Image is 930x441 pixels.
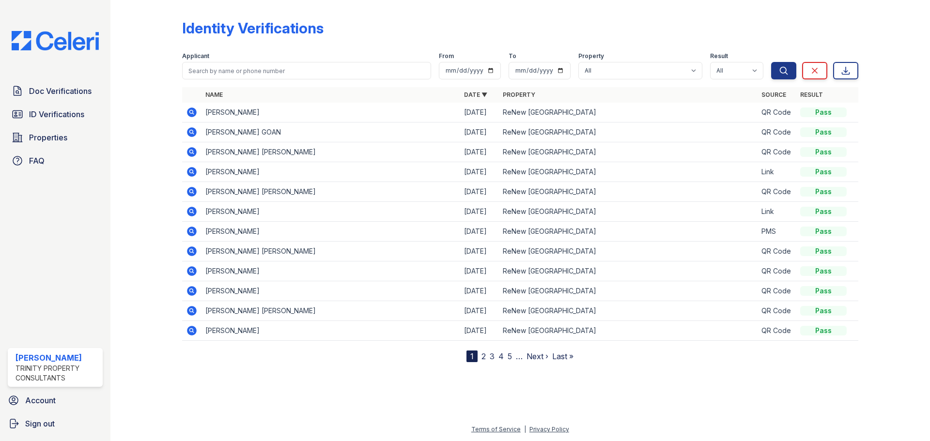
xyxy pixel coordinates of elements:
[800,91,823,98] a: Result
[464,91,487,98] a: Date ▼
[516,350,523,362] span: …
[460,281,499,301] td: [DATE]
[758,281,796,301] td: QR Code
[201,122,460,142] td: [PERSON_NAME] GOAN
[509,52,516,60] label: To
[8,81,103,101] a: Doc Verifications
[466,350,478,362] div: 1
[758,242,796,261] td: QR Code
[460,162,499,182] td: [DATE]
[758,162,796,182] td: Link
[460,222,499,242] td: [DATE]
[498,351,504,361] a: 4
[8,151,103,170] a: FAQ
[460,321,499,341] td: [DATE]
[800,306,847,316] div: Pass
[460,182,499,202] td: [DATE]
[800,187,847,197] div: Pass
[499,242,758,261] td: ReNew [GEOGRAPHIC_DATA]
[800,266,847,276] div: Pass
[800,246,847,256] div: Pass
[499,202,758,222] td: ReNew [GEOGRAPHIC_DATA]
[800,326,847,335] div: Pass
[499,103,758,122] td: ReNew [GEOGRAPHIC_DATA]
[460,242,499,261] td: [DATE]
[490,351,495,361] a: 3
[201,261,460,281] td: [PERSON_NAME]
[758,182,796,202] td: QR Code
[15,364,99,383] div: Trinity Property Consultants
[800,227,847,236] div: Pass
[182,19,324,37] div: Identity Verifications
[499,162,758,182] td: ReNew [GEOGRAPHIC_DATA]
[460,122,499,142] td: [DATE]
[4,391,107,410] a: Account
[758,261,796,281] td: QR Code
[182,62,431,79] input: Search by name or phone number
[758,222,796,242] td: PMS
[499,122,758,142] td: ReNew [GEOGRAPHIC_DATA]
[201,162,460,182] td: [PERSON_NAME]
[201,242,460,261] td: [PERSON_NAME] [PERSON_NAME]
[25,395,56,406] span: Account
[499,261,758,281] td: ReNew [GEOGRAPHIC_DATA]
[508,351,512,361] a: 5
[800,127,847,137] div: Pass
[8,128,103,147] a: Properties
[758,301,796,321] td: QR Code
[758,321,796,341] td: QR Code
[4,31,107,50] img: CE_Logo_Blue-a8612792a0a2168367f1c8372b55b34899dd931a85d93a1a3d3e32e68fde9ad4.png
[29,108,84,120] span: ID Verifications
[800,207,847,216] div: Pass
[499,182,758,202] td: ReNew [GEOGRAPHIC_DATA]
[800,107,847,117] div: Pass
[201,301,460,321] td: [PERSON_NAME] [PERSON_NAME]
[15,352,99,364] div: [PERSON_NAME]
[499,301,758,321] td: ReNew [GEOGRAPHIC_DATA]
[758,202,796,222] td: Link
[761,91,786,98] a: Source
[800,286,847,296] div: Pass
[201,222,460,242] td: [PERSON_NAME]
[201,142,460,162] td: [PERSON_NAME] [PERSON_NAME]
[460,142,499,162] td: [DATE]
[471,426,521,433] a: Terms of Service
[460,103,499,122] td: [DATE]
[529,426,569,433] a: Privacy Policy
[578,52,604,60] label: Property
[29,155,45,167] span: FAQ
[205,91,223,98] a: Name
[758,142,796,162] td: QR Code
[29,85,92,97] span: Doc Verifications
[499,321,758,341] td: ReNew [GEOGRAPHIC_DATA]
[460,261,499,281] td: [DATE]
[201,321,460,341] td: [PERSON_NAME]
[499,142,758,162] td: ReNew [GEOGRAPHIC_DATA]
[527,351,548,361] a: Next ›
[4,414,107,433] a: Sign out
[524,426,526,433] div: |
[481,351,486,361] a: 2
[552,351,573,361] a: Last »
[710,52,728,60] label: Result
[758,103,796,122] td: QR Code
[29,132,67,143] span: Properties
[201,202,460,222] td: [PERSON_NAME]
[201,182,460,202] td: [PERSON_NAME] [PERSON_NAME]
[201,103,460,122] td: [PERSON_NAME]
[800,167,847,177] div: Pass
[201,281,460,301] td: [PERSON_NAME]
[25,418,55,429] span: Sign out
[499,222,758,242] td: ReNew [GEOGRAPHIC_DATA]
[460,202,499,222] td: [DATE]
[503,91,535,98] a: Property
[499,281,758,301] td: ReNew [GEOGRAPHIC_DATA]
[182,52,209,60] label: Applicant
[758,122,796,142] td: QR Code
[800,147,847,157] div: Pass
[460,301,499,321] td: [DATE]
[439,52,454,60] label: From
[8,105,103,124] a: ID Verifications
